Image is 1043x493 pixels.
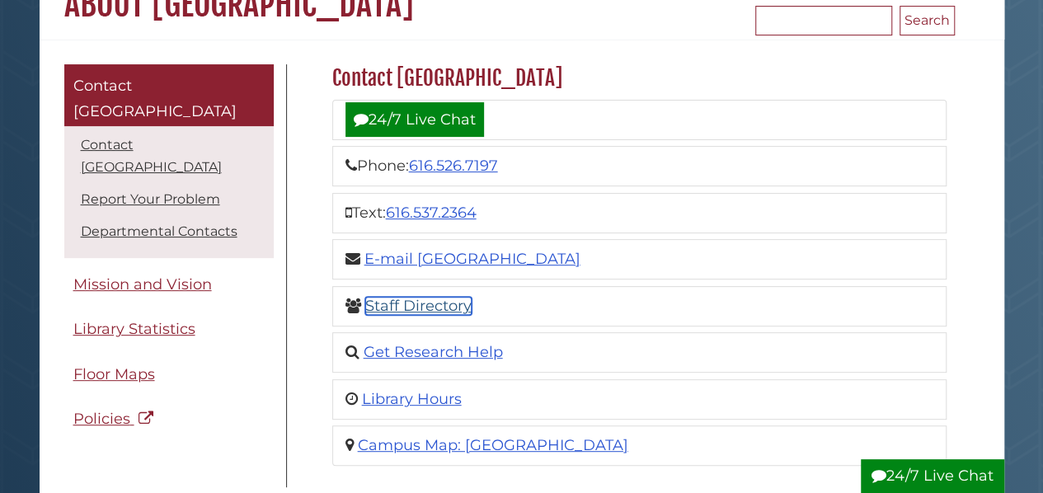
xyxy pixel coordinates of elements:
a: Report Your Problem [81,191,220,207]
a: Contact [GEOGRAPHIC_DATA] [64,64,274,126]
li: Phone: [332,146,947,186]
a: Policies [64,401,274,438]
span: Mission and Vision [73,275,212,293]
a: Campus Map: [GEOGRAPHIC_DATA] [358,436,628,454]
a: Staff Directory [365,297,472,315]
a: 616.537.2364 [386,204,477,222]
a: Get Research Help [364,343,503,361]
span: Library Statistics [73,320,195,338]
a: Floor Maps [64,356,274,393]
span: Policies [73,410,130,428]
a: Mission and Vision [64,266,274,303]
a: Contact [GEOGRAPHIC_DATA] [81,137,222,175]
button: Search [900,6,955,35]
a: 24/7 Live Chat [345,102,484,137]
li: Text: [332,193,947,233]
a: Library Statistics [64,311,274,348]
button: 24/7 Live Chat [861,459,1004,493]
a: Library Hours [362,390,462,408]
span: Floor Maps [73,365,155,383]
div: Guide Pages [64,64,274,446]
a: E-mail [GEOGRAPHIC_DATA] [364,250,580,268]
a: 616.526.7197 [409,157,498,175]
a: Departmental Contacts [81,223,237,239]
h2: Contact [GEOGRAPHIC_DATA] [324,65,955,92]
span: Contact [GEOGRAPHIC_DATA] [73,77,237,121]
